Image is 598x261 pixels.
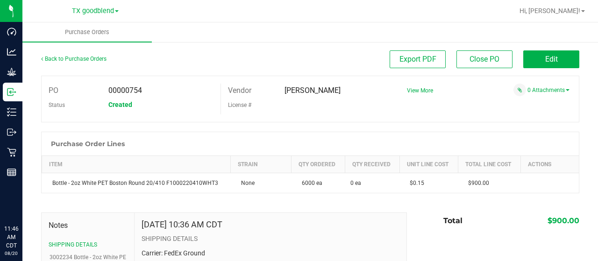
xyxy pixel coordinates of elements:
[9,186,37,214] iframe: Resource center
[523,50,579,68] button: Edit
[285,86,341,95] span: [PERSON_NAME]
[399,156,458,173] th: Unit Line Cost
[41,56,107,62] a: Back to Purchase Orders
[228,98,251,112] label: License #
[7,168,16,177] inline-svg: Reports
[236,180,255,186] span: None
[443,216,463,225] span: Total
[7,87,16,97] inline-svg: Inbound
[228,84,251,98] label: Vendor
[470,55,499,63] span: Close PO
[22,22,152,42] a: Purchase Orders
[527,87,570,93] a: 0 Attachments
[4,250,18,257] p: 08/20
[7,107,16,117] inline-svg: Inventory
[520,7,580,14] span: Hi, [PERSON_NAME]!
[108,86,142,95] span: 00000754
[4,225,18,250] p: 11:46 AM CDT
[520,156,579,173] th: Actions
[405,180,424,186] span: $0.15
[463,180,489,186] span: $900.00
[292,156,345,173] th: Qty Ordered
[108,101,132,108] span: Created
[42,156,231,173] th: Item
[456,50,513,68] button: Close PO
[458,156,520,173] th: Total Line Cost
[407,87,433,94] a: View More
[51,140,125,148] h1: Purchase Order Lines
[231,156,292,173] th: Strain
[390,50,446,68] button: Export PDF
[548,216,579,225] span: $900.00
[350,179,361,187] span: 0 ea
[513,84,526,96] span: Attach a document
[142,234,399,244] p: SHIPPING DETAILS
[49,84,58,98] label: PO
[7,27,16,36] inline-svg: Dashboard
[297,180,322,186] span: 6000 ea
[49,220,127,231] span: Notes
[399,55,436,63] span: Export PDF
[142,220,222,229] h4: [DATE] 10:36 AM CDT
[72,7,114,15] span: TX goodblend
[48,179,225,187] div: Bottle - 2oz White PET Boston Round 20/410 F1000220410WHT3
[545,55,558,63] span: Edit
[7,148,16,157] inline-svg: Retail
[7,67,16,77] inline-svg: Grow
[7,47,16,56] inline-svg: Analytics
[49,240,97,249] button: SHIPPING DETAILS
[345,156,399,173] th: Qty Received
[7,127,16,137] inline-svg: Outbound
[49,98,65,112] label: Status
[52,28,122,36] span: Purchase Orders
